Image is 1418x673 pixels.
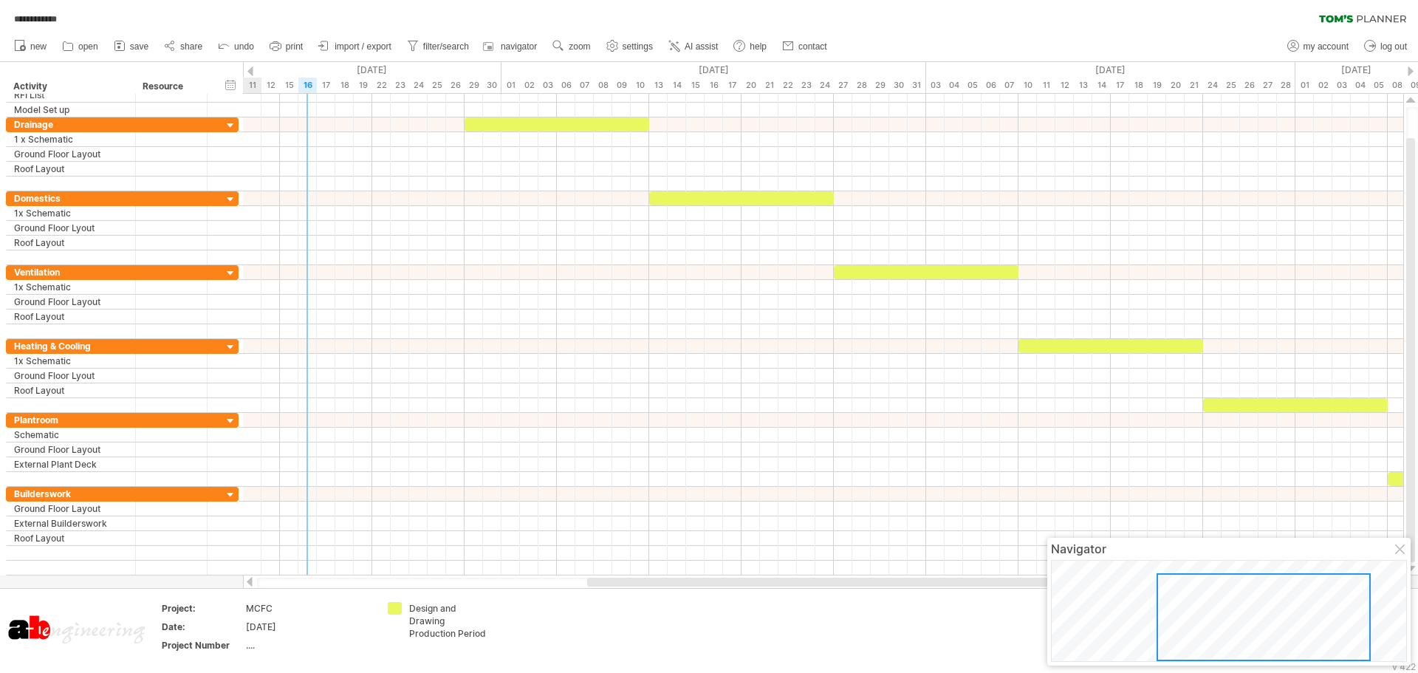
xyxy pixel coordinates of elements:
[1369,78,1388,93] div: Friday, 5 December 2025
[730,37,771,56] a: help
[945,78,963,93] div: Tuesday, 4 November 2025
[280,78,298,93] div: Monday, 15 September 2025
[465,78,483,93] div: Monday, 29 September 2025
[428,78,446,93] div: Thursday, 25 September 2025
[1166,78,1185,93] div: Thursday, 20 November 2025
[423,41,469,52] span: filter/search
[14,487,128,501] div: Builderswork
[1074,78,1092,93] div: Thursday, 13 November 2025
[14,428,128,442] div: Schematic
[354,78,372,93] div: Friday, 19 September 2025
[501,41,537,52] span: navigator
[926,78,945,93] div: Monday, 3 November 2025
[335,41,391,52] span: import / export
[665,37,722,56] a: AI assist
[481,37,541,56] a: navigator
[668,78,686,93] div: Tuesday, 14 October 2025
[705,78,723,93] div: Thursday, 16 October 2025
[538,78,557,93] div: Friday, 3 October 2025
[501,62,926,78] div: October 2025
[1360,37,1411,56] a: log out
[78,41,98,52] span: open
[1277,78,1295,93] div: Friday, 28 November 2025
[160,37,207,56] a: share
[852,78,871,93] div: Tuesday, 28 October 2025
[926,62,1295,78] div: November 2025
[1051,542,1407,556] div: Navigator
[162,639,243,652] div: Project Number
[30,41,47,52] span: new
[14,265,128,279] div: Ventilation
[834,78,852,93] div: Monday, 27 October 2025
[1129,78,1148,93] div: Tuesday, 18 November 2025
[871,78,889,93] div: Wednesday, 29 October 2025
[569,41,590,52] span: zoom
[1380,41,1407,52] span: log out
[685,41,718,52] span: AI assist
[1388,78,1406,93] div: Monday, 8 December 2025
[1203,78,1222,93] div: Monday, 24 November 2025
[14,162,128,176] div: Roof Layout
[10,37,51,56] a: new
[908,78,926,93] div: Friday, 31 October 2025
[162,621,243,633] div: Date:
[317,78,335,93] div: Wednesday, 17 September 2025
[963,78,982,93] div: Wednesday, 5 November 2025
[14,413,128,427] div: Plantroom
[1185,78,1203,93] div: Friday, 21 November 2025
[14,117,128,131] div: Drainage
[298,78,317,93] div: Tuesday, 16 September 2025
[286,41,303,52] span: print
[1351,78,1369,93] div: Thursday, 4 December 2025
[14,443,128,457] div: Ground Floor Layout
[14,191,128,205] div: Domestics
[110,37,153,56] a: save
[483,78,501,93] div: Tuesday, 30 September 2025
[162,602,243,615] div: Project:
[14,383,128,397] div: Roof Layout
[246,639,370,652] div: ....
[741,78,760,93] div: Monday, 20 October 2025
[723,78,741,93] div: Friday, 17 October 2025
[778,78,797,93] div: Wednesday, 22 October 2025
[14,295,128,309] div: Ground Floor Layout
[14,502,128,516] div: Ground Floor Layout
[14,531,128,545] div: Roof Layout
[1037,78,1055,93] div: Tuesday, 11 November 2025
[1111,78,1129,93] div: Monday, 17 November 2025
[246,602,370,615] div: MCFC
[246,621,370,633] div: [DATE]
[1000,78,1018,93] div: Friday, 7 November 2025
[446,78,465,93] div: Friday, 26 September 2025
[631,78,649,93] div: Friday, 10 October 2025
[14,236,128,250] div: Roof Layout
[1240,78,1258,93] div: Wednesday, 26 November 2025
[14,103,128,117] div: Model Set up
[143,79,199,94] div: Resource
[315,37,396,56] a: import / export
[1055,78,1074,93] div: Wednesday, 12 November 2025
[612,78,631,93] div: Thursday, 9 October 2025
[797,78,815,93] div: Thursday, 23 October 2025
[234,41,254,52] span: undo
[403,37,473,56] a: filter/search
[1392,661,1416,672] div: v 422
[14,339,128,353] div: Heating & Cooling
[603,37,657,56] a: settings
[649,78,668,93] div: Monday, 13 October 2025
[798,41,827,52] span: contact
[520,78,538,93] div: Thursday, 2 October 2025
[501,78,520,93] div: Wednesday, 1 October 2025
[14,221,128,235] div: Ground Floor Lyout
[1148,78,1166,93] div: Wednesday, 19 November 2025
[14,206,128,220] div: 1x Schematic
[623,41,653,52] span: settings
[214,37,258,56] a: undo
[95,62,501,78] div: September 2025
[982,78,1000,93] div: Thursday, 6 November 2025
[8,615,145,643] img: 6d82079c-5032-463f-83d8-ee7cc3aaa2ca.png
[686,78,705,93] div: Wednesday, 15 October 2025
[14,147,128,161] div: Ground Floor Layout
[243,78,261,93] div: Thursday, 11 September 2025
[391,78,409,93] div: Tuesday, 23 September 2025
